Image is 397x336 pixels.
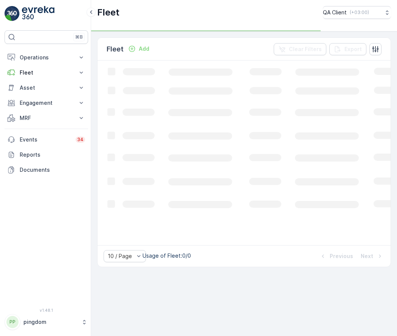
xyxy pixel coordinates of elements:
[361,252,373,260] p: Next
[318,252,354,261] button: Previous
[5,110,88,126] button: MRF
[350,9,369,16] p: ( +03:00 )
[97,6,119,19] p: Fleet
[77,137,84,143] p: 34
[23,318,78,326] p: pingdom
[139,45,149,53] p: Add
[75,34,83,40] p: ⌘B
[125,44,152,53] button: Add
[289,45,322,53] p: Clear Filters
[5,132,88,147] a: Events34
[329,43,366,55] button: Export
[107,44,124,54] p: Fleet
[143,252,191,260] p: Usage of Fleet : 0/0
[323,6,391,19] button: QA Client(+03:00)
[5,50,88,65] button: Operations
[5,80,88,95] button: Asset
[20,69,73,76] p: Fleet
[5,314,88,330] button: PPpingdom
[22,6,54,21] img: logo_light-DOdMpM7g.png
[20,151,85,159] p: Reports
[20,114,73,122] p: MRF
[20,84,73,92] p: Asset
[5,162,88,177] a: Documents
[344,45,362,53] p: Export
[5,308,88,313] span: v 1.48.1
[360,252,385,261] button: Next
[20,54,73,61] p: Operations
[5,147,88,162] a: Reports
[5,6,20,21] img: logo
[5,65,88,80] button: Fleet
[20,136,71,143] p: Events
[323,9,347,16] p: QA Client
[5,95,88,110] button: Engagement
[20,166,85,174] p: Documents
[274,43,326,55] button: Clear Filters
[330,252,353,260] p: Previous
[6,316,19,328] div: PP
[20,99,73,107] p: Engagement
